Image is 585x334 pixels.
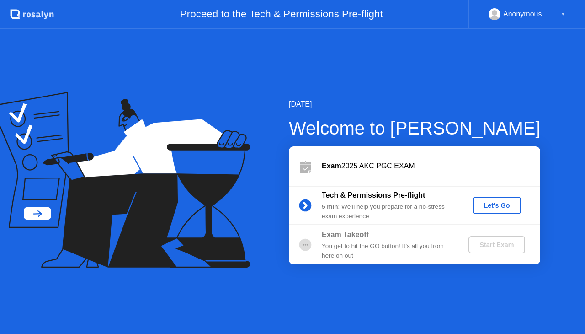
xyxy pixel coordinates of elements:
[468,236,525,253] button: Start Exam
[322,191,425,199] b: Tech & Permissions Pre-flight
[322,202,453,221] div: : We’ll help you prepare for a no-stress exam experience
[289,99,541,110] div: [DATE]
[322,161,540,172] div: 2025 AKC PGC EXAM
[322,231,369,238] b: Exam Takeoff
[322,162,341,170] b: Exam
[322,242,453,260] div: You get to hit the GO button! It’s all you from here on out
[322,203,338,210] b: 5 min
[473,197,521,214] button: Let's Go
[289,114,541,142] div: Welcome to [PERSON_NAME]
[472,241,521,248] div: Start Exam
[561,8,565,20] div: ▼
[477,202,517,209] div: Let's Go
[503,8,542,20] div: Anonymous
